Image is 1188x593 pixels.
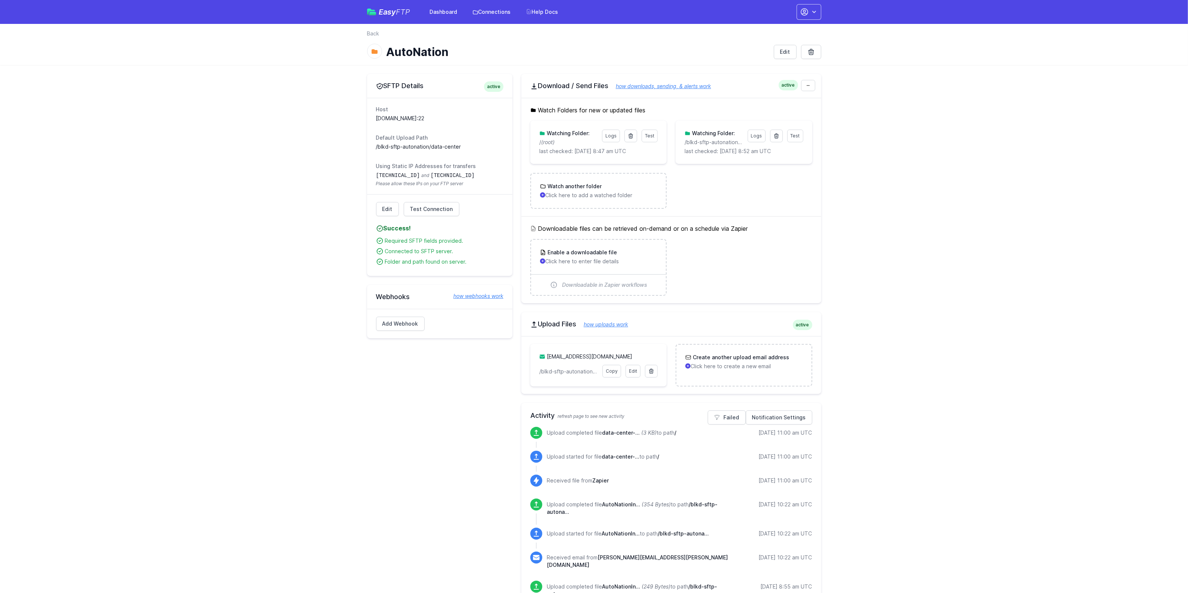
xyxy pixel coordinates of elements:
[779,80,798,90] span: active
[685,363,802,370] p: Click here to create a new email
[539,139,598,146] p: /
[558,413,624,419] span: refresh page to see new activity
[396,7,410,16] span: FTP
[642,501,671,507] i: (354 Bytes)
[376,143,503,150] dd: /blkd-sftp-autonation/data-center
[376,292,503,301] h2: Webhooks
[376,162,503,170] dt: Using Static IP Addresses for transfers
[404,202,459,216] a: Test Connection
[376,317,425,331] a: Add Webhook
[484,81,503,92] span: active
[367,8,410,16] a: EasyFTP
[546,183,602,190] h3: Watch another folder
[376,202,399,216] a: Edit
[602,583,640,590] span: AutoNationInput_Test12102025_1.csv
[431,173,475,178] code: [TECHNICAL_ID]
[642,583,670,590] i: (249 Bytes)
[367,9,376,15] img: easyftp_logo.png
[645,133,654,139] span: Test
[539,148,658,155] p: last checked: [DATE] 8:47 am UTC
[367,30,821,42] nav: Breadcrumb
[691,130,735,137] h3: Watching Folder:
[787,130,803,142] a: Test
[602,365,621,378] a: Copy
[602,501,640,507] span: AutoNationInput_Test12102025_3.csv
[547,530,709,537] p: Upload started for file to path
[759,477,812,484] div: [DATE] 11:00 am UTC
[676,345,811,379] a: Create another upload email address Click here to create a new email
[602,453,639,460] span: data-center-1760266809.csv
[546,249,617,256] h3: Enable a downloadable file
[759,530,812,537] div: [DATE] 10:22 am UTC
[547,453,659,460] p: Upload started for file to path
[530,106,812,115] h5: Watch Folders for new or updated files
[531,240,666,295] a: Enable a downloadable file Click here to enter file details Downloadable in Zapier workflows
[547,554,728,568] span: [PERSON_NAME][EMAIL_ADDRESS][PERSON_NAME][DOMAIN_NAME]
[376,106,503,113] dt: Host
[626,365,640,378] a: Edit
[1151,556,1179,584] iframe: Drift Widget Chat Controller
[685,148,803,155] p: last checked: [DATE] 8:52 am UTC
[530,410,812,421] h2: Activity
[540,192,657,199] p: Click here to add a watched folder
[708,410,746,425] a: Failed
[547,353,632,360] a: [EMAIL_ADDRESS][DOMAIN_NAME]
[759,501,812,508] div: [DATE] 10:22 am UTC
[602,130,620,142] a: Logs
[385,258,503,266] div: Folder and path found on server.
[376,115,503,122] dd: [DOMAIN_NAME]:22
[547,501,732,516] p: Upload completed file to path
[530,320,812,329] h2: Upload Files
[658,530,709,537] span: /blkd-sftp-autonation/data-center
[642,130,658,142] a: Test
[547,477,609,484] p: Received file from
[376,181,503,187] span: Please allow these IPs on your FTP server
[421,173,429,178] span: and
[387,45,768,59] h1: AutoNation
[530,224,812,233] h5: Downloadable files can be retrieved on-demand or on a schedule via Zapier
[379,8,410,16] span: Easy
[367,30,379,37] a: Back
[425,5,462,19] a: Dashboard
[446,292,503,300] a: how webhooks work
[531,174,666,208] a: Watch another folder Click here to add a watched folder
[759,429,812,437] div: [DATE] 11:00 am UTC
[410,205,453,213] span: Test Connection
[376,134,503,142] dt: Default Upload Path
[691,354,789,361] h3: Create another upload email address
[602,530,640,537] span: AutoNationInput_Test12102025_3.csv
[641,429,657,436] i: (3 KB)
[576,321,628,327] a: how uploads work
[793,320,812,330] span: active
[468,5,515,19] a: Connections
[376,81,503,90] h2: SFTP Details
[521,5,563,19] a: Help Docs
[685,139,743,146] p: /blkd-sftp-autonation/data-center
[674,429,676,436] span: /
[385,237,503,245] div: Required SFTP fields provided.
[748,130,766,142] a: Logs
[608,83,711,89] a: how downloads, sending, & alerts work
[547,554,732,569] p: Received email from
[376,224,503,233] h4: Success!
[791,133,800,139] span: Test
[545,130,590,137] h3: Watching Folder:
[657,453,659,460] span: /
[602,429,640,436] span: data-center-1760266809.csv
[540,258,657,265] p: Click here to enter file details
[541,139,555,145] i: (root)
[761,583,812,590] div: [DATE] 8:55 am UTC
[539,368,598,375] p: /blkd-sftp-autonation/data-center
[746,410,812,425] a: Notification Settings
[547,429,676,437] p: Upload completed file to path
[759,554,812,561] div: [DATE] 10:22 am UTC
[530,81,812,90] h2: Download / Send Files
[592,477,609,484] span: Zapier
[385,248,503,255] div: Connected to SFTP server.
[774,45,797,59] a: Edit
[759,453,812,460] div: [DATE] 11:00 am UTC
[562,281,647,289] span: Downloadable in Zapier workflows
[376,173,420,178] code: [TECHNICAL_ID]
